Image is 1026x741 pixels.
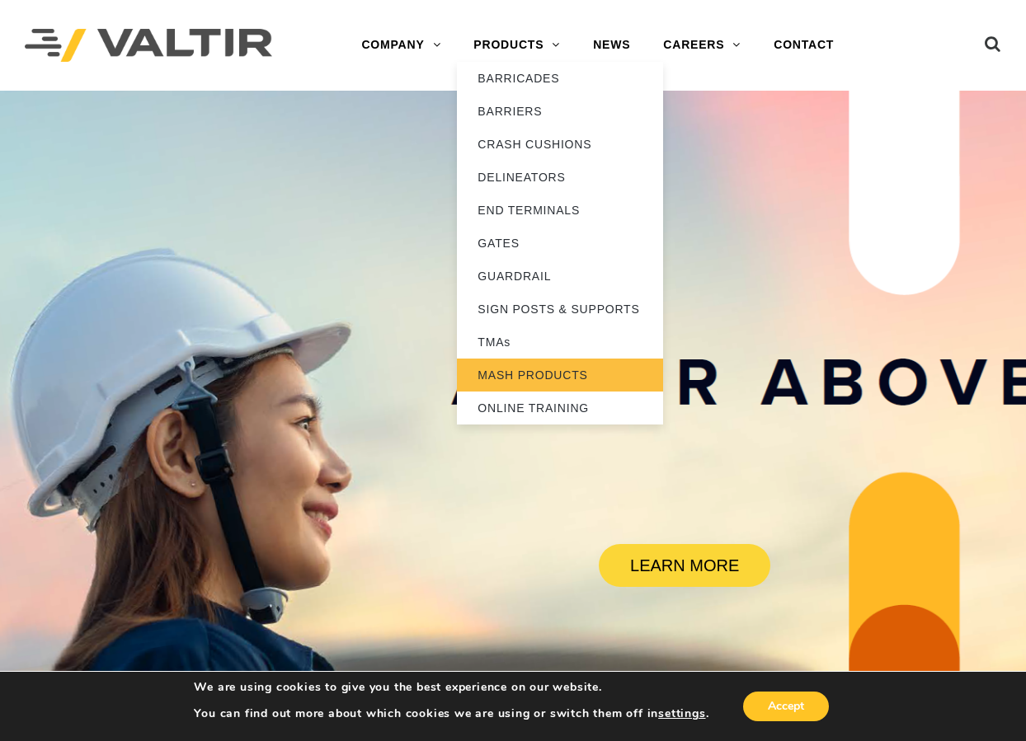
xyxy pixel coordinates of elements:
a: NEWS [577,29,647,62]
a: CRASH CUSHIONS [457,128,663,161]
a: TMAs [457,326,663,359]
a: DELINEATORS [457,161,663,194]
a: BARRICADES [457,62,663,95]
a: CONTACT [757,29,850,62]
a: ONLINE TRAINING [457,392,663,424]
a: GUARDRAIL [457,260,663,293]
a: END TERMINALS [457,194,663,227]
button: Accept [743,692,829,721]
a: MASH PRODUCTS [457,359,663,392]
img: Valtir [25,29,272,63]
a: BARRIERS [457,95,663,128]
a: CAREERS [647,29,757,62]
button: settings [658,706,705,721]
a: LEARN MORE [599,544,770,587]
a: SIGN POSTS & SUPPORTS [457,293,663,326]
p: We are using cookies to give you the best experience on our website. [194,680,708,695]
a: GATES [457,227,663,260]
a: COMPANY [345,29,457,62]
a: PRODUCTS [457,29,577,62]
p: You can find out more about which cookies we are using or switch them off in . [194,706,708,721]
